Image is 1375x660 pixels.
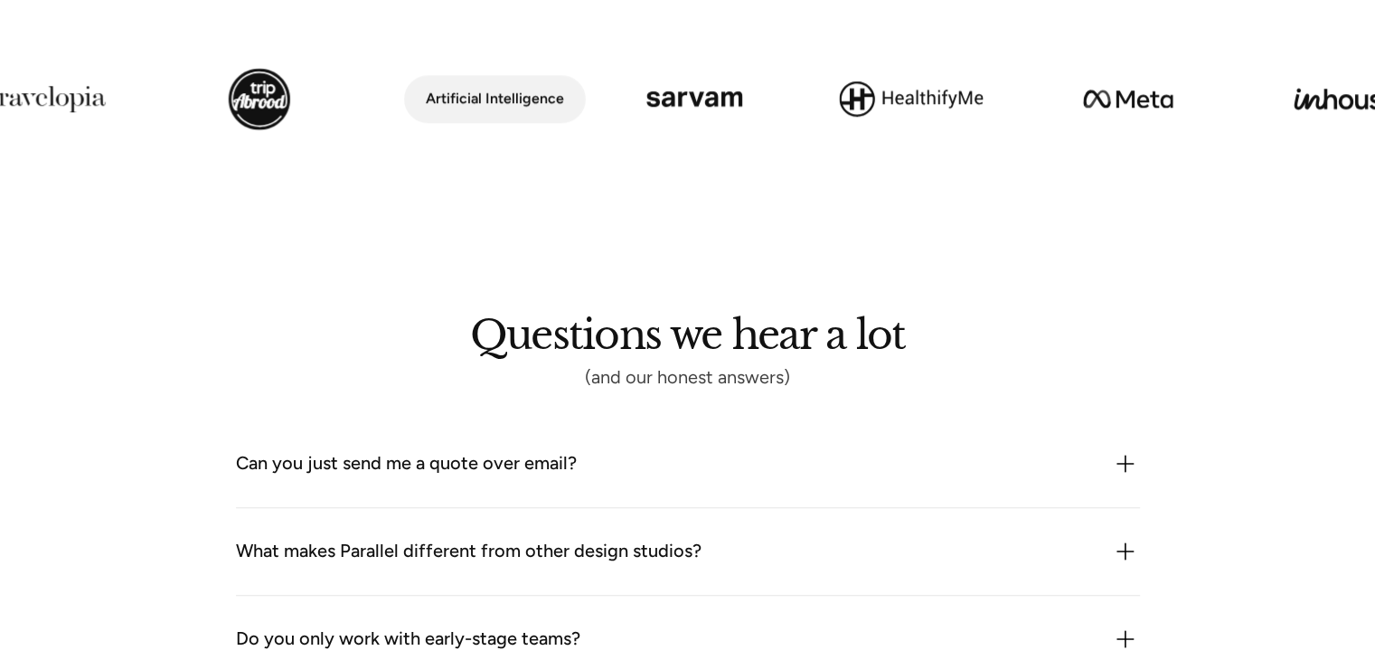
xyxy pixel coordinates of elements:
[236,537,702,566] div: What makes Parallel different from other design studios?
[426,87,564,113] div: Artificial Intelligence
[236,449,577,478] div: Can you just send me a quote over email?
[236,625,580,654] div: Do you only work with early-stage teams?
[470,320,906,360] h2: Questions we hear a lot
[470,371,906,383] div: (and our honest answers)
